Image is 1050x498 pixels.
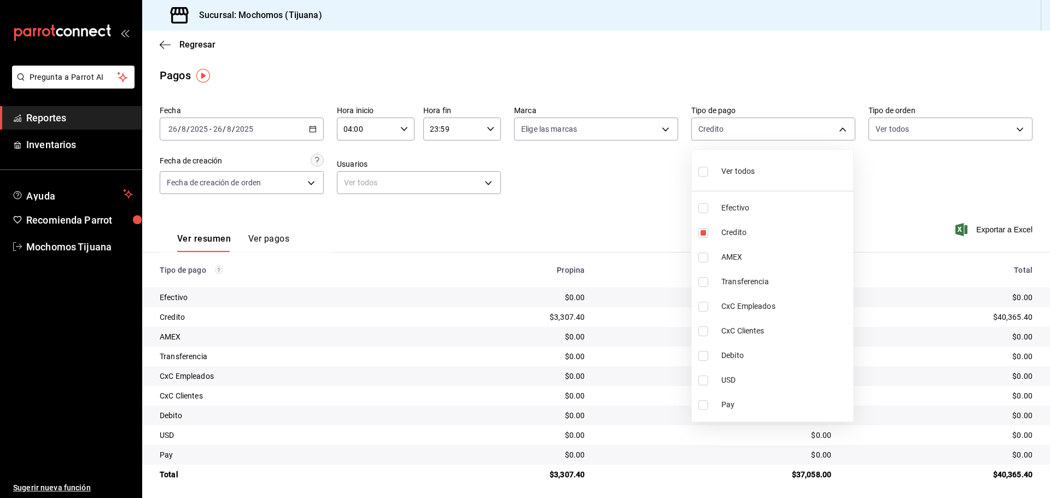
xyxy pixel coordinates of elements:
[721,227,849,238] span: Credito
[721,202,849,214] span: Efectivo
[721,399,849,411] span: Pay
[721,301,849,312] span: CxC Empleados
[196,69,210,83] img: Tooltip marker
[721,374,849,386] span: USD
[721,251,849,263] span: AMEX
[721,166,755,177] span: Ver todos
[721,276,849,288] span: Transferencia
[721,350,849,361] span: Debito
[721,325,849,337] span: CxC Clientes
